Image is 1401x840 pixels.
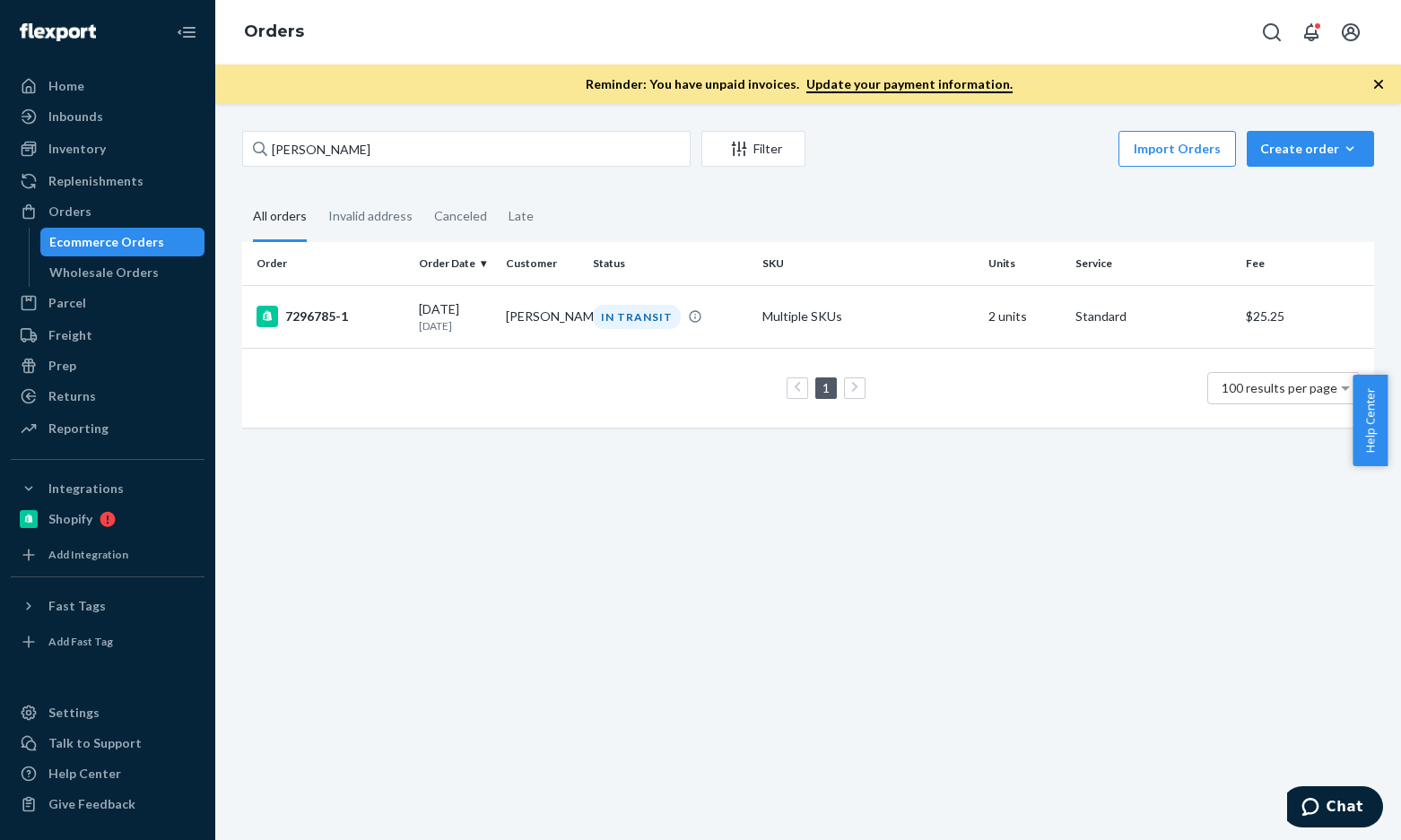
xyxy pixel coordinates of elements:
[48,77,84,95] div: Home
[806,76,1013,93] a: Update your payment information.
[1075,307,1231,325] p: Standard
[11,102,204,131] a: Inbounds
[1293,14,1329,50] button: Open notifications
[40,258,205,287] a: Wholesale Orders
[593,305,681,329] div: IN TRANSIT
[48,140,106,158] div: Inventory
[1254,14,1290,50] button: Open Search Box
[1239,285,1374,348] td: $25.25
[49,233,164,251] div: Ecommerce Orders
[20,23,96,41] img: Flexport logo
[40,228,205,256] a: Ecommerce Orders
[11,790,204,818] button: Give Feedback
[1353,375,1388,466] button: Help Center
[11,167,204,195] a: Replenishments
[11,592,204,620] button: Fast Tags
[1260,140,1361,158] div: Create order
[48,547,128,562] div: Add Integration
[981,285,1068,348] td: 2 units
[1239,242,1374,285] th: Fee
[506,255,579,271] div: Customer
[11,698,204,727] a: Settings
[1333,14,1369,50] button: Open account menu
[48,172,144,190] div: Replenishments
[1118,131,1236,167] button: Import Orders
[819,380,833,395] a: Page 1 is your current page
[169,14,204,50] button: Close Navigation
[586,242,755,285] th: Status
[11,729,204,758] button: Talk to Support
[509,193,534,239] div: Late
[48,480,124,498] div: Integrations
[701,131,805,167] button: Filter
[702,140,805,158] div: Filter
[48,765,121,783] div: Help Center
[755,285,981,348] td: Multiple SKUs
[11,759,204,788] a: Help Center
[11,414,204,443] a: Reporting
[419,300,492,333] div: [DATE]
[11,351,204,380] a: Prep
[11,382,204,411] a: Returns
[11,505,204,533] a: Shopify
[48,795,135,813] div: Give Feedback
[48,704,100,722] div: Settings
[48,420,109,437] div: Reporting
[586,75,1013,93] p: Reminder: You have unpaid invoices.
[1287,786,1383,831] iframe: Opens a widget where you can chat to one of our agents
[11,72,204,100] a: Home
[328,193,413,239] div: Invalid address
[48,326,92,344] div: Freight
[11,197,204,226] a: Orders
[48,387,96,405] div: Returns
[242,131,691,167] input: Search orders
[412,242,499,285] th: Order Date
[1068,242,1238,285] th: Service
[1222,380,1337,395] span: 100 results per page
[755,242,981,285] th: SKU
[981,242,1068,285] th: Units
[11,321,204,350] a: Freight
[253,193,307,242] div: All orders
[244,22,304,41] a: Orders
[11,541,204,569] a: Add Integration
[242,242,412,285] th: Order
[1247,131,1374,167] button: Create order
[48,597,106,615] div: Fast Tags
[49,264,159,281] div: Wholesale Orders
[419,318,492,333] p: [DATE]
[11,134,204,163] a: Inventory
[257,306,405,327] div: 7296785-1
[48,108,103,126] div: Inbounds
[48,510,92,528] div: Shopify
[48,734,142,752] div: Talk to Support
[48,203,91,221] div: Orders
[11,628,204,656] a: Add Fast Tag
[11,474,204,503] button: Integrations
[230,6,318,58] ol: breadcrumbs
[11,289,204,317] a: Parcel
[434,193,487,239] div: Canceled
[48,357,76,375] div: Prep
[48,634,113,649] div: Add Fast Tag
[499,285,586,348] td: [PERSON_NAME]
[48,294,86,312] div: Parcel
